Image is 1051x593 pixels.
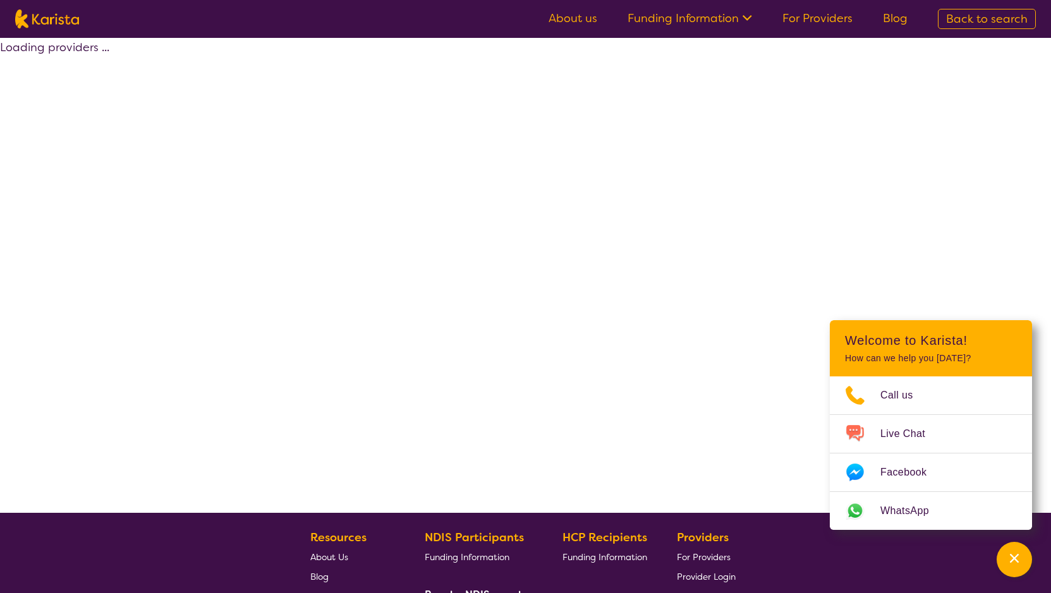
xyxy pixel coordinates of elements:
[425,551,509,563] span: Funding Information
[425,530,524,545] b: NDIS Participants
[782,11,853,26] a: For Providers
[830,320,1032,530] div: Channel Menu
[677,551,731,563] span: For Providers
[830,376,1032,530] ul: Choose channel
[880,463,942,482] span: Facebook
[310,566,395,586] a: Blog
[938,9,1036,29] a: Back to search
[310,551,348,563] span: About Us
[15,9,79,28] img: Karista logo
[880,386,928,405] span: Call us
[628,11,752,26] a: Funding Information
[997,542,1032,577] button: Channel Menu
[562,530,647,545] b: HCP Recipients
[549,11,597,26] a: About us
[946,11,1028,27] span: Back to search
[883,11,908,26] a: Blog
[677,571,736,582] span: Provider Login
[845,333,1017,348] h2: Welcome to Karista!
[562,547,647,566] a: Funding Information
[562,551,647,563] span: Funding Information
[310,530,367,545] b: Resources
[425,547,533,566] a: Funding Information
[845,353,1017,364] p: How can we help you [DATE]?
[830,492,1032,530] a: Web link opens in a new tab.
[310,571,329,582] span: Blog
[310,547,395,566] a: About Us
[677,530,729,545] b: Providers
[880,424,940,443] span: Live Chat
[880,501,944,520] span: WhatsApp
[677,566,736,586] a: Provider Login
[677,547,736,566] a: For Providers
